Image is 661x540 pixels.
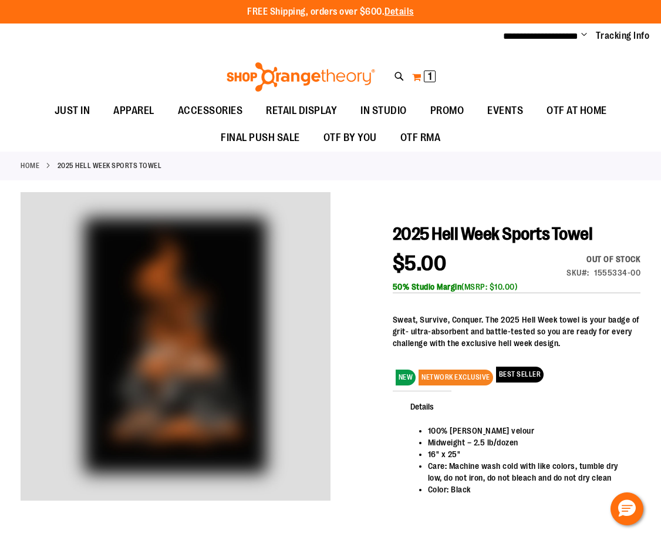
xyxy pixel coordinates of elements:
li: Color: Black [428,484,629,495]
img: Shop Orangetheory [225,62,377,92]
li: Midweight – 2.5 lb/dozen [428,437,629,448]
a: ACCESSORIES [166,98,255,124]
a: FINAL PUSH SALE [209,125,312,152]
div: 1555334-00 [594,267,640,279]
a: PROMO [419,98,476,125]
span: 2025 Hell Week Sports Towel [393,224,593,244]
span: RETAIL DISPLAY [266,98,337,124]
span: OTF RMA [400,125,441,151]
div: Sweat, Survive, Conquer. The 2025 Hell Week towel is your badge of grit- ultra-absorbent and batt... [393,314,640,349]
strong: 2025 Hell Week Sports Towel [58,160,162,171]
button: Account menu [581,30,587,42]
span: NETWORK EXCLUSIVE [419,370,493,385]
span: PROMO [430,98,464,124]
p: FREE Shipping, orders over $600. [247,5,414,19]
strong: SKU [566,268,589,277]
button: Hello, have a question? Let’s chat. [611,492,643,525]
span: JUST IN [55,98,90,124]
div: Availability [566,253,640,265]
a: EVENTS [475,98,535,125]
span: OTF AT HOME [547,98,607,124]
div: OTF 2025 Hell Week Event Retail [21,192,330,502]
span: OTF BY YOU [323,125,377,151]
span: BEST SELLER [496,367,544,383]
span: ACCESSORIES [178,98,243,124]
a: Home [21,160,39,171]
a: Details [385,6,414,17]
a: OTF BY YOU [312,125,389,152]
span: Details [393,391,451,421]
a: APPAREL [102,98,166,125]
span: IN STUDIO [360,98,407,124]
a: OTF AT HOME [535,98,619,125]
div: (MSRP: $10.00) [393,281,640,293]
li: Care: Machine wash cold with like colors, tumble dry low, do not iron, do not bleach and do not d... [428,460,629,484]
span: EVENTS [487,98,523,124]
span: APPAREL [113,98,154,124]
a: RETAIL DISPLAY [254,98,349,125]
a: JUST IN [43,98,102,125]
span: $5.00 [393,251,447,276]
img: OTF 2025 Hell Week Event Retail [21,190,330,501]
a: OTF RMA [389,125,453,152]
a: Tracking Info [596,29,650,42]
a: IN STUDIO [349,98,419,125]
span: NEW [396,370,416,385]
span: FINAL PUSH SALE [221,125,300,151]
span: 1 [428,71,432,82]
span: Out of stock [586,254,640,264]
div: carousel [21,192,330,502]
li: 16" x 25" [428,448,629,460]
b: 50% Studio Margin [393,282,462,291]
li: 100% [PERSON_NAME] velour [428,425,629,437]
